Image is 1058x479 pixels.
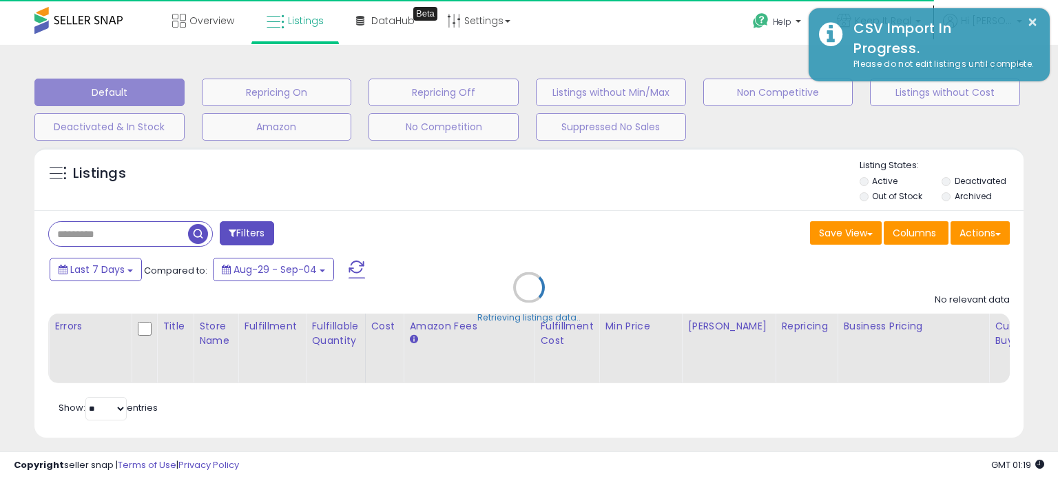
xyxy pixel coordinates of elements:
[752,12,769,30] i: Get Help
[413,7,437,21] div: Tooltip anchor
[870,79,1020,106] button: Listings without Cost
[536,79,686,106] button: Listings without Min/Max
[34,79,185,106] button: Default
[369,79,519,106] button: Repricing Off
[34,113,185,141] button: Deactivated & In Stock
[843,19,1039,58] div: CSV Import In Progress.
[1027,14,1038,31] button: ×
[773,16,791,28] span: Help
[202,113,352,141] button: Amazon
[178,458,239,471] a: Privacy Policy
[703,79,853,106] button: Non Competitive
[202,79,352,106] button: Repricing On
[14,458,64,471] strong: Copyright
[536,113,686,141] button: Suppressed No Sales
[189,14,234,28] span: Overview
[991,458,1044,471] span: 2025-09-12 01:19 GMT
[477,312,581,324] div: Retrieving listings data..
[371,14,415,28] span: DataHub
[369,113,519,141] button: No Competition
[742,2,815,45] a: Help
[843,58,1039,71] div: Please do not edit listings until complete.
[288,14,324,28] span: Listings
[14,459,239,472] div: seller snap | |
[118,458,176,471] a: Terms of Use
